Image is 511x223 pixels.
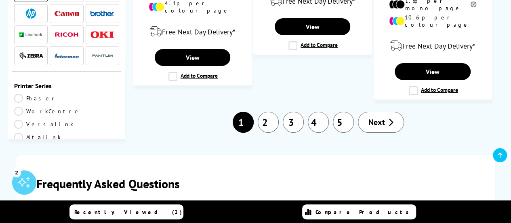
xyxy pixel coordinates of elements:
img: Brother [90,11,114,16]
a: Compare Products [302,204,416,219]
a: HP [19,8,43,19]
label: Add to Compare [409,86,458,95]
a: Recently Viewed (2) [69,204,183,219]
a: Lexmark [19,30,43,40]
a: WorkCentre [14,107,81,116]
h3: What is Xerox? [36,200,475,208]
a: Pantum [90,51,114,61]
img: Zebra [19,52,43,60]
div: modal_delivery [138,20,247,43]
span: Compare Products [315,208,413,216]
a: Phaser [14,94,67,103]
img: Lexmark [19,32,43,37]
a: 4 [308,112,329,133]
a: Ricoh [55,30,79,40]
img: HP [26,8,36,19]
a: VersaLink [14,120,74,129]
img: OKI [90,31,114,38]
a: View [155,49,230,66]
img: Ricoh [55,32,79,37]
a: 2 [258,112,279,133]
img: Pantum [90,51,114,61]
a: OKI [90,30,114,40]
label: Add to Compare [288,41,338,50]
label: Add to Compare [168,72,218,81]
a: Next [358,112,404,133]
a: AltaLink [14,133,67,142]
span: Recently Viewed (2) [74,208,182,216]
span: Printer Series [14,82,119,90]
h2: Frequently Asked Questions [36,176,475,191]
a: Canon [55,8,79,19]
img: Canon [55,11,79,16]
a: View [275,18,350,35]
span: Next [368,117,385,127]
img: Intermec [55,53,79,59]
li: 10.6p per colour page [389,14,477,28]
div: modal_delivery [378,34,488,57]
div: 2 [12,168,21,176]
a: 3 [283,112,304,133]
a: 5 [333,112,354,133]
a: View [395,63,470,80]
a: Intermec [55,51,79,61]
a: Brother [90,8,114,19]
a: Zebra [19,51,43,61]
